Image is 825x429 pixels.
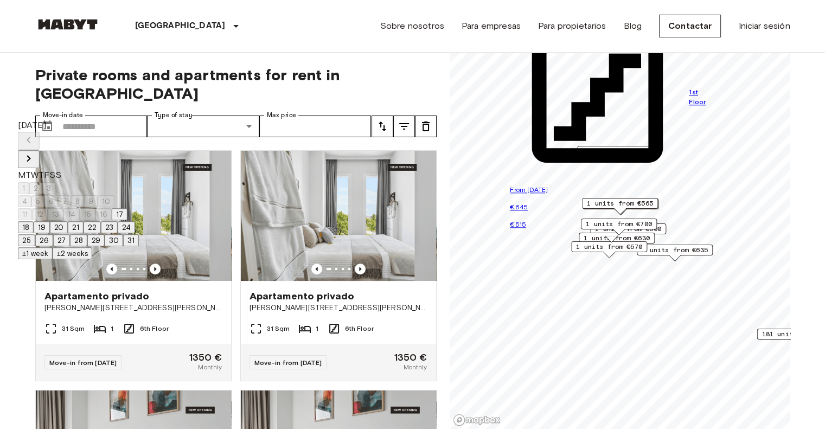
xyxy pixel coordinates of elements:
[48,208,63,220] button: 13
[18,247,139,260] div: Move In Flexibility
[71,195,84,207] button: 8
[538,20,606,33] a: Para propietarios
[39,170,44,180] span: Thursday
[49,170,55,180] span: Saturday
[98,195,114,207] button: 10
[510,219,712,230] p: €515
[241,151,436,281] img: Marketing picture of unit ES-15-102-614-001
[35,234,53,246] button: 26
[18,132,40,150] button: Previous month
[311,264,322,274] button: Previous image
[111,324,113,334] span: 1
[198,362,222,372] span: Monthly
[62,324,85,334] span: 31 Sqm
[18,182,29,194] button: 1
[250,290,355,303] span: Apartamento privado
[510,185,548,194] span: From [DATE]
[106,264,117,274] button: Previous image
[135,20,226,33] p: [GEOGRAPHIC_DATA]
[18,234,35,246] button: 25
[44,303,222,313] span: [PERSON_NAME][STREET_ADDRESS][PERSON_NAME][PERSON_NAME]
[18,150,40,168] button: Next month
[689,87,712,107] span: 1st Floor
[53,247,92,259] button: ±2 weeks
[95,208,112,220] button: 16
[267,111,296,120] label: Max price
[150,264,161,274] button: Previous image
[355,264,366,274] button: Previous image
[34,221,50,233] button: 19
[623,20,642,33] a: Blog
[118,221,135,233] button: 24
[55,170,61,180] span: Sunday
[637,245,713,261] div: Map marker
[659,15,721,37] a: Contactar
[29,182,42,194] button: 2
[80,208,95,220] button: 15
[35,150,232,381] a: Marketing picture of unit ES-15-102-608-001Previous imagePrevious imageApartamento privado[PERSON...
[316,324,318,334] span: 1
[189,353,222,362] span: 1350 €
[140,324,169,334] span: 6th Floor
[462,20,521,33] a: Para empresas
[31,195,44,207] button: 5
[44,290,150,303] span: Apartamento privado
[112,208,127,220] button: 17
[394,353,427,362] span: 1350 €
[101,221,118,233] button: 23
[345,324,374,334] span: 6th Floor
[18,195,31,207] button: 4
[510,202,712,213] p: €645
[105,234,123,246] button: 30
[267,324,290,334] span: 31 Sqm
[31,170,39,180] span: Wednesday
[18,170,25,180] span: Monday
[58,195,71,207] button: 7
[123,234,139,246] button: 31
[50,221,68,233] button: 20
[84,221,101,233] button: 22
[49,358,117,367] span: Move-in from [DATE]
[18,208,32,220] button: 11
[393,116,415,137] button: tune
[35,19,100,30] img: Habyt
[18,119,139,132] div: [DATE]
[372,116,393,137] button: tune
[250,303,427,313] span: [PERSON_NAME][STREET_ADDRESS][PERSON_NAME][PERSON_NAME]
[18,247,53,259] button: ±1 week
[571,241,647,258] div: Map marker
[576,242,642,252] span: 1 units from €570
[35,66,437,103] span: Private rooms and apartments for rent in [GEOGRAPHIC_DATA]
[63,208,80,220] button: 14
[415,116,437,137] button: tune
[53,234,70,246] button: 27
[403,362,427,372] span: Monthly
[70,234,87,246] button: 28
[44,170,49,180] span: Friday
[87,234,105,246] button: 29
[380,20,444,33] a: Sobre nosotros
[32,208,48,220] button: 12
[44,195,58,207] button: 6
[738,20,790,33] a: Iniciar sesión
[43,111,83,120] label: Move-in date
[84,195,98,207] button: 9
[453,414,501,426] a: Mapbox logo
[155,111,193,120] label: Type of stay
[25,170,31,180] span: Tuesday
[42,182,55,194] button: 3
[642,245,708,255] span: 1 units from €635
[240,150,437,381] a: Marketing picture of unit ES-15-102-614-001Previous imagePrevious imageApartamento privado[PERSON...
[68,221,84,233] button: 21
[254,358,322,367] span: Move-in from [DATE]
[18,221,34,233] button: 18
